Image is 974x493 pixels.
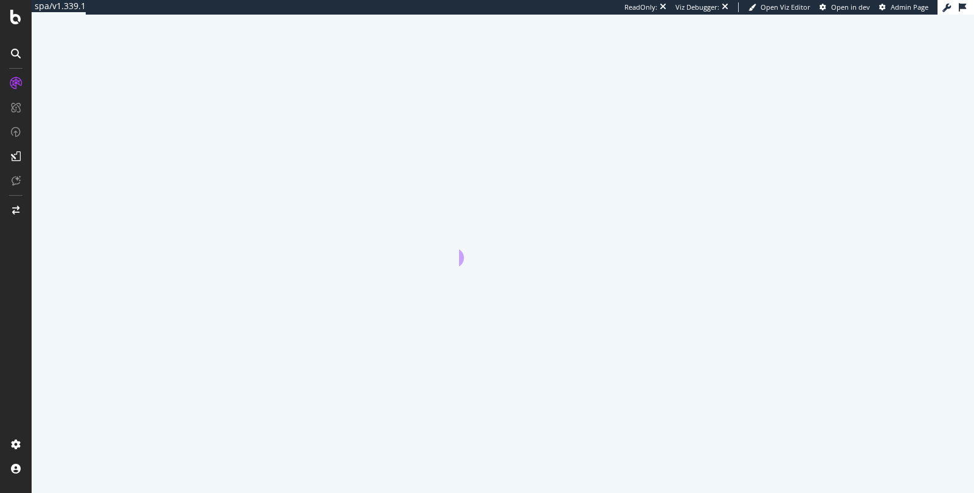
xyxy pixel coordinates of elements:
[675,2,719,12] div: Viz Debugger:
[624,2,657,12] div: ReadOnly:
[748,2,810,12] a: Open Viz Editor
[831,2,870,12] span: Open in dev
[761,2,810,12] span: Open Viz Editor
[820,2,870,12] a: Open in dev
[891,2,928,12] span: Admin Page
[879,2,928,12] a: Admin Page
[459,222,547,266] div: animation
